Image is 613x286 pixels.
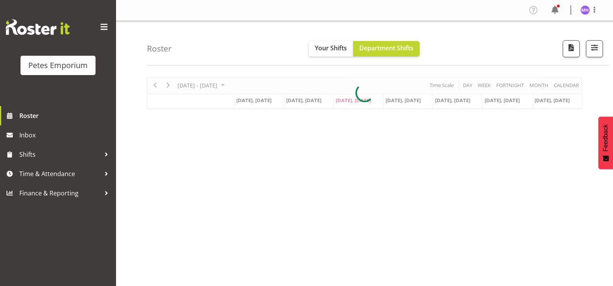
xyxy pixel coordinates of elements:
[359,44,413,52] span: Department Shifts
[19,168,101,180] span: Time & Attendance
[563,40,580,57] button: Download a PDF of the roster according to the set date range.
[6,19,70,35] img: Rosterit website logo
[147,44,172,53] h4: Roster
[19,149,101,160] span: Shifts
[581,5,590,15] img: mackenzie-halford4471.jpg
[353,41,420,57] button: Department Shifts
[586,40,603,57] button: Filter Shifts
[19,110,112,122] span: Roster
[598,116,613,169] button: Feedback - Show survey
[19,129,112,141] span: Inbox
[28,60,88,71] div: Petes Emporium
[19,187,101,199] span: Finance & Reporting
[602,124,609,151] span: Feedback
[309,41,353,57] button: Your Shifts
[315,44,347,52] span: Your Shifts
